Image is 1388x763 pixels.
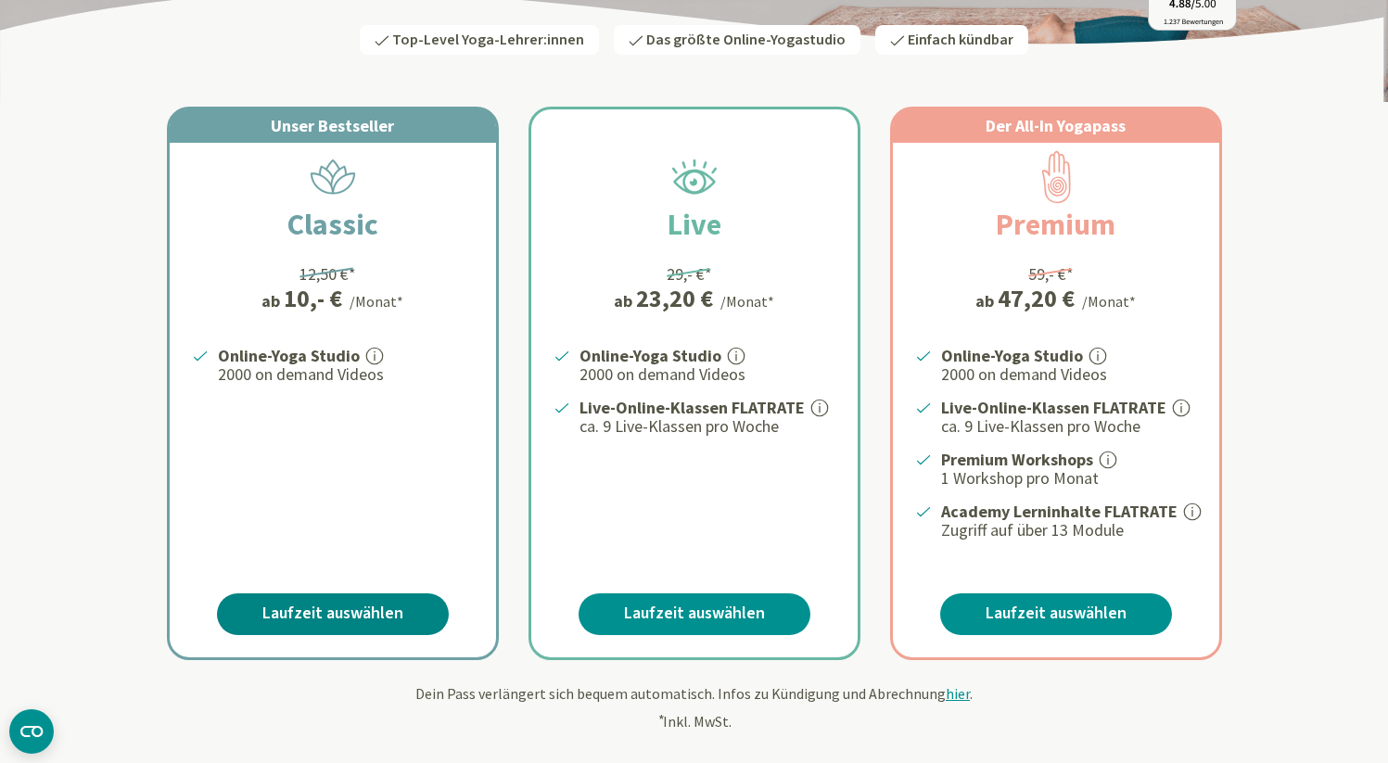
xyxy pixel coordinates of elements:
span: Der All-In Yogapass [986,115,1126,136]
strong: Premium Workshops [941,449,1093,470]
p: 1 Workshop pro Monat [941,467,1197,490]
h2: Live [623,202,766,247]
div: Dein Pass verlängert sich bequem automatisch. Infos zu Kündigung und Abrechnung . Inkl. MwSt. [152,682,1237,732]
div: 10,- € [284,286,342,311]
div: 12,50 €* [299,261,356,286]
div: 59,- €* [1028,261,1074,286]
strong: Academy Lerninhalte FLATRATE [941,501,1178,522]
span: ab [975,288,998,313]
div: 47,20 € [998,286,1075,311]
strong: Online-Yoga Studio [218,345,360,366]
p: Zugriff auf über 13 Module [941,519,1197,541]
strong: Online-Yoga Studio [941,345,1083,366]
span: Unser Bestseller [271,115,394,136]
p: 2000 on demand Videos [941,363,1197,386]
div: 29,- €* [667,261,712,286]
strong: Live-Online-Klassen FLATRATE [941,397,1166,418]
p: 2000 on demand Videos [218,363,474,386]
h2: Classic [243,202,423,247]
div: /Monat* [350,290,403,312]
p: 2000 on demand Videos [579,363,835,386]
span: Top-Level Yoga-Lehrer:innen [392,30,584,50]
div: /Monat* [1082,290,1136,312]
button: CMP-Widget öffnen [9,709,54,754]
a: Laufzeit auswählen [217,593,449,635]
span: ab [261,288,284,313]
a: Laufzeit auswählen [579,593,810,635]
p: ca. 9 Live-Klassen pro Woche [941,415,1197,438]
span: Das größte Online-Yogastudio [646,30,846,50]
div: /Monat* [720,290,774,312]
h2: Premium [951,202,1160,247]
span: Einfach kündbar [908,30,1013,50]
div: 23,20 € [636,286,713,311]
span: hier [946,684,970,703]
strong: Live-Online-Klassen FLATRATE [579,397,805,418]
strong: Online-Yoga Studio [579,345,721,366]
a: Laufzeit auswählen [940,593,1172,635]
span: ab [614,288,636,313]
p: ca. 9 Live-Klassen pro Woche [579,415,835,438]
